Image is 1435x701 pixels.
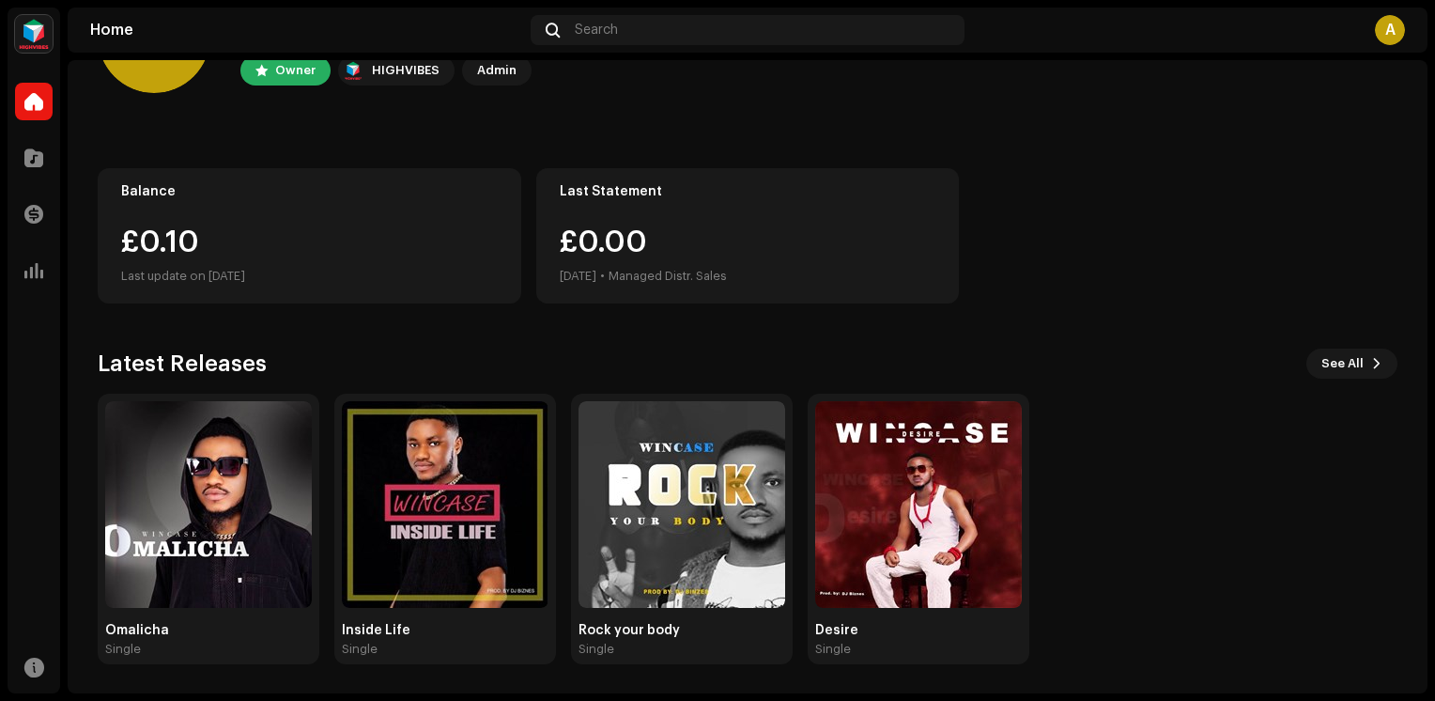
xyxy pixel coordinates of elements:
[575,23,618,38] span: Search
[477,59,517,82] div: Admin
[815,401,1022,608] img: fa2c62e8-662e-4dcb-9c43-c0ebedf4232c
[579,642,614,657] div: Single
[15,15,53,53] img: feab3aad-9b62-475c-8caf-26f15a9573ee
[372,59,440,82] div: HIGHVIBES
[536,168,960,304] re-o-card-value: Last Statement
[342,401,548,608] img: db4fc471-a309-4859-a4a5-9de96ace7852
[579,401,785,608] img: f76460a8-908c-4acf-a64a-73ca82b485c2
[275,59,316,82] div: Owner
[121,265,498,288] div: Last update on [DATE]
[342,623,548,638] div: Inside Life
[560,265,596,288] div: [DATE]
[815,642,851,657] div: Single
[98,168,521,304] re-o-card-value: Balance
[90,23,523,38] div: Home
[1375,15,1405,45] div: A
[609,265,727,288] div: Managed Distr. Sales
[579,623,785,638] div: Rock your body
[105,642,141,657] div: Single
[1306,349,1397,379] button: See All
[1321,345,1364,382] span: See All
[815,623,1022,638] div: Desire
[121,184,498,199] div: Balance
[560,184,936,199] div: Last Statement
[342,59,364,82] img: feab3aad-9b62-475c-8caf-26f15a9573ee
[105,401,312,608] img: b6c1fab0-96c6-45db-939d-fbf2e74f711f
[600,265,605,288] div: •
[342,642,378,657] div: Single
[98,349,267,379] h3: Latest Releases
[105,623,312,638] div: Omalicha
